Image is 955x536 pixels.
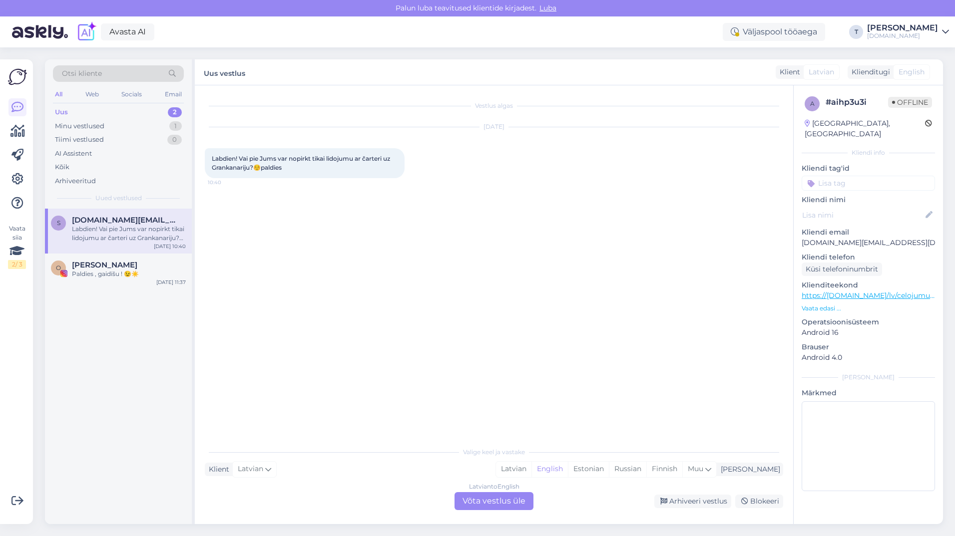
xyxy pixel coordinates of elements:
div: Minu vestlused [55,121,104,131]
div: Russian [609,462,646,477]
div: Socials [119,88,144,101]
p: Kliendi nimi [802,195,935,205]
p: Android 4.0 [802,352,935,363]
span: Luba [536,3,559,12]
p: Android 16 [802,327,935,338]
div: Kliendi info [802,148,935,157]
div: Võta vestlus üle [455,492,533,510]
div: Paldies , gaidīšu ! 😉☀️ [72,269,186,278]
input: Lisa nimi [802,210,924,221]
p: Brauser [802,342,935,352]
div: 1 [169,121,182,131]
div: 0 [167,135,182,145]
div: Email [163,88,184,101]
div: AI Assistent [55,149,92,159]
div: Valige keel ja vastake [205,448,783,457]
span: Latvian [238,464,263,475]
span: Latvian [809,67,834,77]
div: Klienditugi [848,67,890,77]
div: [DATE] 11:37 [156,278,186,286]
p: Kliendi tag'id [802,163,935,174]
span: Offline [888,97,932,108]
div: [GEOGRAPHIC_DATA], [GEOGRAPHIC_DATA] [805,118,925,139]
input: Lisa tag [802,176,935,191]
p: Operatsioonisüsteem [802,317,935,327]
div: Estonian [568,462,609,477]
span: s [57,219,60,227]
div: Finnish [646,462,682,477]
span: Otsi kliente [62,68,102,79]
div: [PERSON_NAME] [867,24,938,32]
div: Labdien! Vai pie Jums var nopirkt tikai lidojumu ar čarteri uz Grankanariju?☺️paldies [72,225,186,243]
div: [DOMAIN_NAME] [867,32,938,40]
div: 2 [168,107,182,117]
div: [PERSON_NAME] [717,464,780,475]
span: English [899,67,925,77]
div: Uus [55,107,68,117]
img: Askly Logo [8,67,27,86]
div: [DATE] 10:40 [154,243,186,250]
div: Klient [776,67,800,77]
p: Kliendi email [802,227,935,238]
a: [PERSON_NAME][DOMAIN_NAME] [867,24,949,40]
div: Vestlus algas [205,101,783,110]
div: English [531,462,568,477]
div: [PERSON_NAME] [802,373,935,382]
div: 2 / 3 [8,260,26,269]
p: Klienditeekond [802,280,935,290]
div: [DATE] [205,122,783,131]
p: Vaata edasi ... [802,304,935,313]
div: Blokeeri [735,495,783,508]
label: Uus vestlus [204,65,245,79]
div: T [849,25,863,39]
div: Arhiveeri vestlus [654,495,731,508]
p: [DOMAIN_NAME][EMAIL_ADDRESS][DOMAIN_NAME] [802,238,935,248]
div: Tiimi vestlused [55,135,104,145]
a: Avasta AI [101,23,154,40]
span: solvita.il@inbox.lv [72,216,176,225]
img: explore-ai [76,21,97,42]
div: # aihp3u3i [826,96,888,108]
div: Väljaspool tööaega [723,23,825,41]
span: Uued vestlused [95,194,142,203]
div: Web [83,88,101,101]
div: All [53,88,64,101]
div: Küsi telefoninumbrit [802,263,882,276]
div: Vaata siia [8,224,26,269]
p: Märkmed [802,388,935,398]
p: Kliendi telefon [802,252,935,263]
span: Muu [688,464,703,473]
div: Klient [205,464,229,475]
span: Labdien! Vai pie Jums var nopirkt tikai lidojumu ar čarteri uz Grankanariju?☺️paldies [212,155,392,171]
span: a [810,100,815,107]
span: O [56,264,61,271]
span: 10:40 [208,179,245,186]
div: Latvian to English [469,482,519,491]
div: Latvian [496,462,531,477]
div: Kõik [55,162,69,172]
div: Arhiveeritud [55,176,96,186]
span: Olya Rogova [72,261,137,269]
